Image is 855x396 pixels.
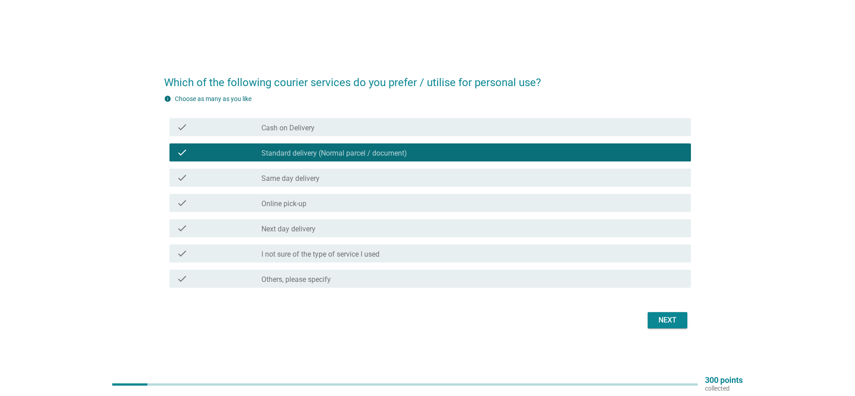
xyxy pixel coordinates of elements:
[175,95,251,102] label: Choose as many as you like
[177,248,187,259] i: check
[177,198,187,208] i: check
[261,275,331,284] label: Others, please specify
[261,250,379,259] label: I not sure of the type of service I used
[177,223,187,234] i: check
[261,149,407,158] label: Standard delivery (Normal parcel / document)
[705,384,743,392] p: collected
[655,315,680,326] div: Next
[261,174,320,183] label: Same day delivery
[177,172,187,183] i: check
[164,95,171,102] i: info
[177,147,187,158] i: check
[261,124,315,133] label: Cash on Delivery
[177,273,187,284] i: check
[261,225,315,234] label: Next day delivery
[261,199,306,208] label: Online pick-up
[705,376,743,384] p: 300 points
[164,65,691,91] h2: Which of the following courier services do you prefer / utilise for personal use?
[177,122,187,133] i: check
[648,312,687,328] button: Next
